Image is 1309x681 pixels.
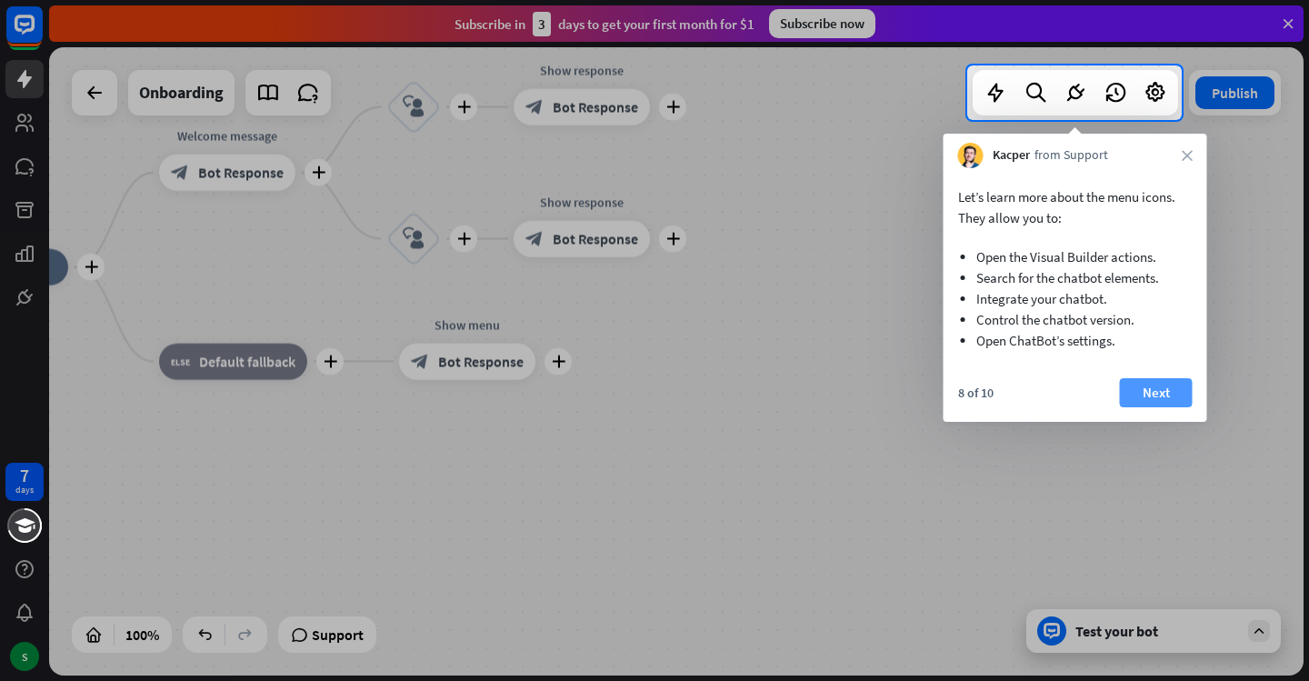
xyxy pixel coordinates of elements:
button: Next [1120,378,1193,407]
span: Kacper [993,146,1030,165]
div: 8 of 10 [958,385,994,401]
li: Integrate your chatbot. [976,288,1174,309]
li: Open ChatBot’s settings. [976,330,1174,351]
span: from Support [1034,146,1108,165]
li: Open the Visual Builder actions. [976,246,1174,267]
li: Control the chatbot version. [976,309,1174,330]
p: Let’s learn more about the menu icons. They allow you to: [958,186,1193,228]
button: Open LiveChat chat widget [15,7,69,62]
li: Search for the chatbot elements. [976,267,1174,288]
i: close [1182,150,1193,161]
